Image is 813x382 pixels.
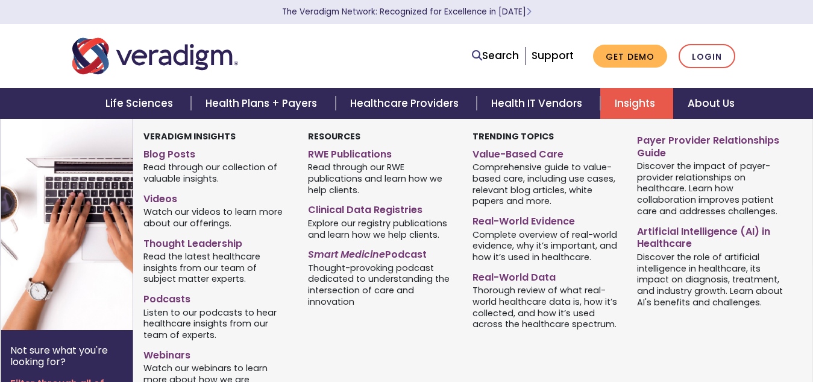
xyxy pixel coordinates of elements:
[308,144,454,161] a: RWE Publications
[91,88,191,119] a: Life Sciences
[472,211,619,228] a: Real-World Evidence
[637,159,783,217] span: Discover the impact of payer-provider relationships on healthcare. Learn how collaboration improv...
[472,144,619,161] a: Value-Based Care
[472,267,619,284] a: Real-World Data
[472,48,519,64] a: Search
[308,130,360,142] strong: Resources
[143,288,290,306] a: Podcasts
[308,261,454,307] span: Thought-provoking podcast dedicated to understanding the intersection of care and innovation
[143,144,290,161] a: Blog Posts
[637,221,783,251] a: Artificial Intelligence (AI) in Healthcare
[532,48,574,63] a: Support
[472,130,554,142] strong: Trending Topics
[143,206,290,229] span: Watch our videos to learn more about our offerings.
[72,36,238,76] img: Veradigm logo
[637,130,783,160] a: Payer Provider Relationships Guide
[308,217,454,240] span: Explore our registry publications and learn how we help clients.
[472,161,619,207] span: Comprehensive guide to value-based care, including use cases, relevant blog articles, white paper...
[472,228,619,263] span: Complete overview of real-world evidence, why it’s important, and how it’s used in healthcare.
[308,199,454,217] a: Clinical Data Registries
[336,88,477,119] a: Healthcare Providers
[143,130,236,142] strong: Veradigm Insights
[308,161,454,196] span: Read through our RWE publications and learn how we help clients.
[679,44,735,69] a: Login
[308,244,454,261] a: Smart MedicinePodcast
[282,6,532,18] a: The Veradigm Network: Recognized for Excellence in [DATE]Learn More
[143,345,290,362] a: Webinars
[143,233,290,250] a: Thought Leadership
[1,119,195,330] img: Two hands typing on a laptop
[477,88,600,119] a: Health IT Vendors
[10,345,124,368] p: Not sure what you're looking for?
[143,306,290,341] span: Listen to our podcasts to hear healthcare insights from our team of experts.
[143,250,290,285] span: Read the latest healthcare insights from our team of subject matter experts.
[673,88,749,119] a: About Us
[191,88,335,119] a: Health Plans + Payers
[526,6,532,18] span: Learn More
[308,247,385,261] em: Smart Medicine
[472,284,619,330] span: Thorough review of what real-world healthcare data is, how it’s collected, and how it’s used acro...
[143,161,290,185] span: Read through our collection of valuable insights.
[143,188,290,206] a: Videos
[593,45,667,68] a: Get Demo
[600,88,673,119] a: Insights
[637,250,783,308] span: Discover the role of artificial intelligence in healthcare, its impact on diagnosis, treatment, a...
